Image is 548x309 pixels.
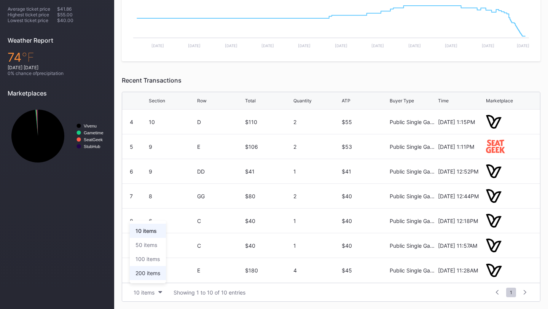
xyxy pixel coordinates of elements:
[390,218,436,224] div: Public Single Game
[342,98,350,104] div: ATP
[438,143,484,150] div: [DATE] 1:11PM
[84,144,100,149] text: StubHub
[245,218,292,224] div: $40
[390,98,414,104] div: Buyer Type
[342,119,388,125] div: $55
[174,289,245,296] div: Showing 1 to 10 of 10 entries
[197,218,244,224] div: C
[130,143,133,150] div: 5
[130,218,133,224] div: 8
[390,193,436,199] div: Public Single Game
[245,168,292,175] div: $41
[342,267,388,274] div: $45
[245,193,292,199] div: $80
[293,168,340,175] div: 1
[197,267,244,274] div: E
[293,193,340,199] div: 2
[486,239,502,252] img: vivenu.svg
[8,89,107,97] div: Marketplaces
[438,242,484,249] div: [DATE] 11:57AM
[293,119,340,125] div: 2
[84,124,97,128] text: Vivenu
[438,168,484,175] div: [DATE] 12:52PM
[438,218,484,224] div: [DATE] 12:18PM
[390,267,436,274] div: Public Single Game
[197,193,244,199] div: GG
[486,214,502,227] img: vivenu.svg
[149,218,195,224] div: 6
[134,289,155,296] div: 10 items
[149,267,195,274] div: 6
[486,189,502,202] img: vivenu.svg
[149,143,195,150] div: 9
[486,164,502,178] img: vivenu.svg
[22,50,34,65] span: ℉
[506,288,516,297] span: 1
[84,137,103,142] text: SeatGeek
[149,242,195,249] div: 6
[486,98,513,104] div: Marketplace
[149,168,195,175] div: 9
[342,168,388,175] div: $41
[135,228,157,234] div: 10 items
[486,115,502,128] img: vivenu.svg
[8,50,107,65] div: 74
[130,193,133,199] div: 7
[197,168,244,175] div: DD
[8,103,107,169] svg: Chart title
[438,98,449,104] div: Time
[130,119,133,125] div: 4
[149,98,165,104] div: Section
[197,119,244,125] div: D
[197,242,244,249] div: C
[486,140,505,153] img: seatGeek.svg
[293,267,340,274] div: 4
[130,168,133,175] div: 6
[438,119,484,125] div: [DATE] 1:15PM
[342,218,388,224] div: $40
[390,119,436,125] div: Public Single Game
[245,98,256,104] div: Total
[135,242,157,248] div: 50 items
[197,98,207,104] div: Row
[135,270,160,276] div: 200 items
[390,168,436,175] div: Public Single Game
[342,143,388,150] div: $53
[486,264,502,277] img: vivenu.svg
[293,218,340,224] div: 1
[293,98,312,104] div: Quantity
[245,267,292,274] div: $180
[245,119,292,125] div: $110
[390,242,436,249] div: Public Single Game
[8,65,107,70] div: [DATE] [DATE]
[390,143,436,150] div: Public Single Game
[130,287,166,298] button: 10 items
[197,143,244,150] div: E
[293,143,340,150] div: 2
[438,267,484,274] div: [DATE] 11:28AM
[135,256,160,262] div: 100 items
[245,242,292,249] div: $40
[122,76,540,84] div: Recent Transactions
[342,242,388,249] div: $40
[84,131,104,135] text: Gametime
[342,193,388,199] div: $40
[8,70,107,76] div: 0 % chance of precipitation
[438,193,484,199] div: [DATE] 12:44PM
[149,119,195,125] div: 10
[245,143,292,150] div: $106
[293,242,340,249] div: 1
[149,193,195,199] div: 8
